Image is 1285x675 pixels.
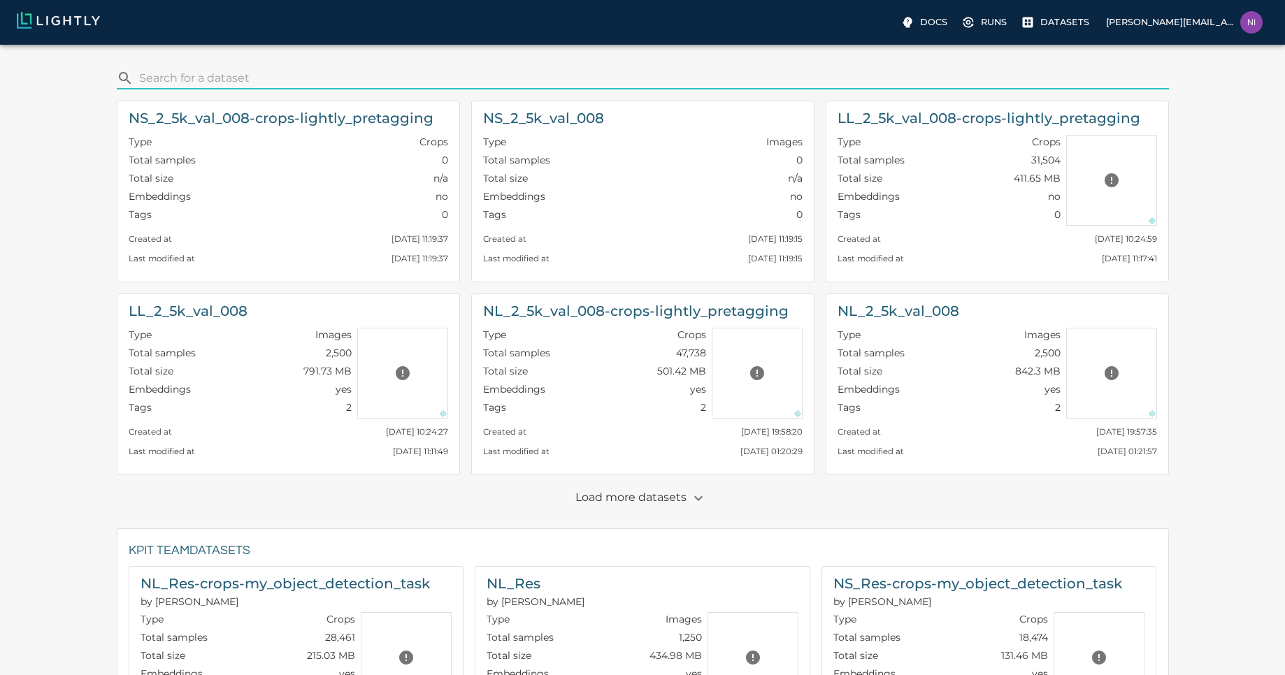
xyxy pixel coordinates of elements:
[1015,364,1061,378] p: 842.3 MB
[483,234,526,244] small: Created at
[1032,135,1061,149] p: Crops
[129,135,152,149] p: Type
[117,101,460,282] a: NS_2_5k_val_008-crops-lightly_pretaggingTypeCropsTotal samples0Total sizen/aEmbeddingsnoTags0Crea...
[657,364,706,378] p: 501.42 MB
[838,346,905,360] p: Total samples
[483,382,545,396] p: Embeddings
[129,346,196,360] p: Total samples
[676,346,706,360] p: 47,738
[483,153,550,167] p: Total samples
[129,208,152,222] p: Tags
[129,540,1157,562] h6: KPIT team Datasets
[1106,15,1235,29] p: [PERSON_NAME][EMAIL_ADDRESS][DOMAIN_NAME]
[1048,189,1061,203] p: no
[981,15,1007,29] p: Runs
[1019,612,1048,626] p: Crops
[743,359,771,387] button: Preview cannot be loaded. Please ensure the datasource is configured correctly and that the refer...
[920,15,947,29] p: Docs
[129,254,195,263] small: Last modified at
[838,447,904,456] small: Last modified at
[487,630,554,644] p: Total samples
[129,447,195,456] small: Last modified at
[838,171,882,185] p: Total size
[701,400,706,414] p: 2
[838,328,861,342] p: Type
[483,427,526,437] small: Created at
[433,171,448,185] p: n/a
[487,612,510,626] p: Type
[833,612,856,626] p: Type
[487,572,584,595] h6: NL_Res
[392,644,420,672] button: Preview cannot be loaded. Please ensure the datasource is configured correctly and that the refer...
[1014,171,1061,185] p: 411.65 MB
[129,328,152,342] p: Type
[766,135,803,149] p: Images
[386,427,448,437] small: [DATE] 10:24:27
[392,234,448,244] small: [DATE] 11:19:37
[838,427,881,437] small: Created at
[129,234,172,244] small: Created at
[419,135,448,149] p: Crops
[141,648,185,662] p: Total size
[796,208,803,222] p: 0
[326,612,355,626] p: Crops
[325,630,355,644] p: 28,461
[739,644,767,672] button: Preview cannot be loaded. Please ensure the datasource is configured correctly and that the refer...
[690,382,706,396] p: yes
[748,254,803,263] small: [DATE] 11:19:15
[1040,15,1089,29] p: Datasets
[129,427,172,437] small: Created at
[483,254,550,263] small: Last modified at
[838,254,904,263] small: Last modified at
[141,630,208,644] p: Total samples
[898,11,953,34] label: Docs
[129,107,433,129] h6: NS_2_5k_val_008-crops-lightly_pretagging
[141,612,164,626] p: Type
[17,12,100,29] img: Lightly
[741,427,803,437] small: [DATE] 19:58:20
[129,382,191,396] p: Embeddings
[483,189,545,203] p: Embeddings
[1100,7,1268,38] label: [PERSON_NAME][EMAIL_ADDRESS][DOMAIN_NAME]nischal.s2@kpit.com
[326,346,352,360] p: 2,500
[483,135,506,149] p: Type
[389,359,417,387] button: Preview cannot be loaded. Please ensure the datasource is configured correctly and that the refer...
[139,67,1163,89] input: search
[1055,400,1061,414] p: 2
[796,153,803,167] p: 0
[1035,346,1061,360] p: 2,500
[1024,328,1061,342] p: Images
[748,234,803,244] small: [DATE] 11:19:15
[436,189,448,203] p: no
[1054,208,1061,222] p: 0
[826,101,1169,282] a: LL_2_5k_val_008-crops-lightly_pretaggingTypeCropsTotal samples31,504Total size411.65 MBEmbeddings...
[838,135,861,149] p: Type
[129,300,247,322] h6: LL_2_5k_val_008
[471,101,814,282] a: NS_2_5k_val_008TypeImagesTotal samples0Total sizen/aEmbeddingsnoTags0Created at[DATE] 11:19:15Las...
[666,612,702,626] p: Images
[838,208,861,222] p: Tags
[1018,11,1095,34] label: Datasets
[790,189,803,203] p: no
[393,447,448,456] small: [DATE] 11:11:49
[129,189,191,203] p: Embeddings
[1098,359,1126,387] button: Preview cannot be loaded. Please ensure the datasource is configured correctly and that the refer...
[315,328,352,342] p: Images
[487,648,531,662] p: Total size
[838,400,861,414] p: Tags
[303,364,352,378] p: 791.73 MB
[471,293,814,475] a: NL_2_5k_val_008-crops-lightly_pretaggingTypeCropsTotal samples47,738Total size501.42 MBEmbeddings...
[483,400,506,414] p: Tags
[838,382,900,396] p: Embeddings
[129,364,173,378] p: Total size
[1019,630,1048,644] p: 18,474
[1095,234,1157,244] small: [DATE] 10:24:59
[838,300,959,322] h6: NL_2_5k_val_008
[336,382,352,396] p: yes
[129,400,152,414] p: Tags
[677,328,706,342] p: Crops
[483,171,528,185] p: Total size
[833,648,878,662] p: Total size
